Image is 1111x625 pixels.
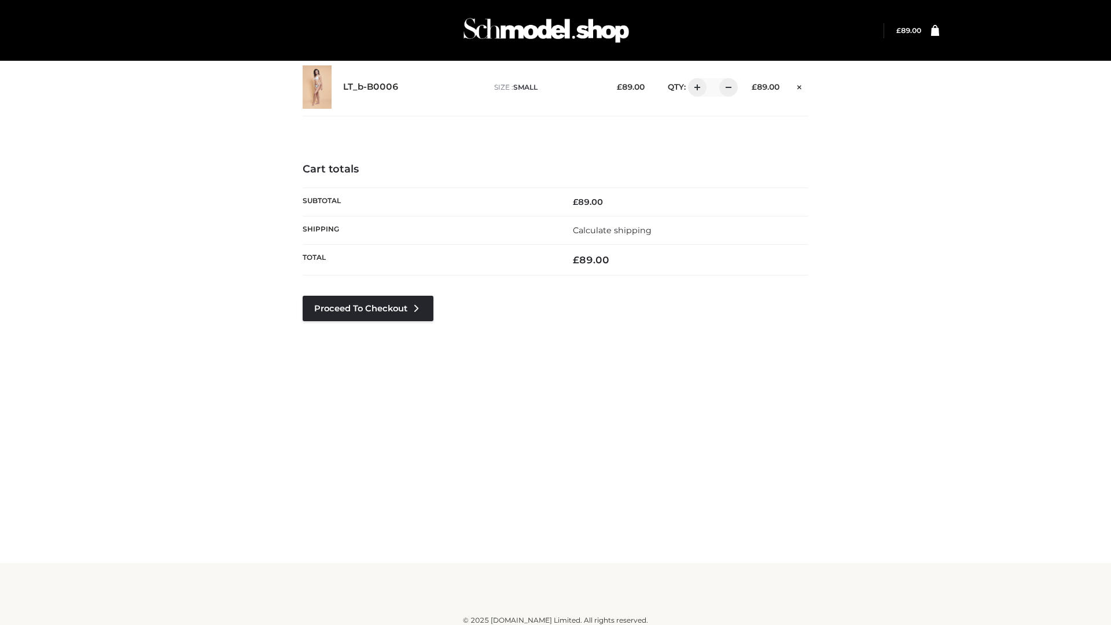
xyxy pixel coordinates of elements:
bdi: 89.00 [617,82,645,91]
span: £ [573,197,578,207]
a: Proceed to Checkout [303,296,433,321]
span: £ [617,82,622,91]
th: Total [303,245,555,275]
bdi: 89.00 [752,82,779,91]
a: Calculate shipping [573,225,652,236]
bdi: 89.00 [896,26,921,35]
h4: Cart totals [303,163,808,176]
a: LT_b-B0006 [343,82,399,93]
p: size : [494,82,599,93]
span: SMALL [513,83,538,91]
span: £ [896,26,901,35]
a: £89.00 [896,26,921,35]
a: Remove this item [791,78,808,93]
th: Shipping [303,216,555,244]
div: QTY: [656,78,734,97]
bdi: 89.00 [573,254,609,266]
th: Subtotal [303,187,555,216]
img: Schmodel Admin 964 [459,8,633,53]
span: £ [752,82,757,91]
span: £ [573,254,579,266]
bdi: 89.00 [573,197,603,207]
